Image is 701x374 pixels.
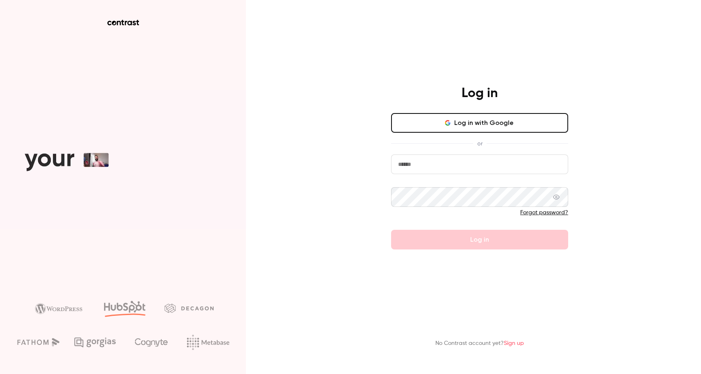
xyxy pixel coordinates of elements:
p: No Contrast account yet? [435,339,524,348]
span: or [473,139,487,148]
img: decagon [164,304,214,313]
a: Sign up [504,340,524,346]
h4: Log in [462,85,498,102]
a: Forgot password? [520,210,568,215]
button: Log in with Google [391,113,568,133]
